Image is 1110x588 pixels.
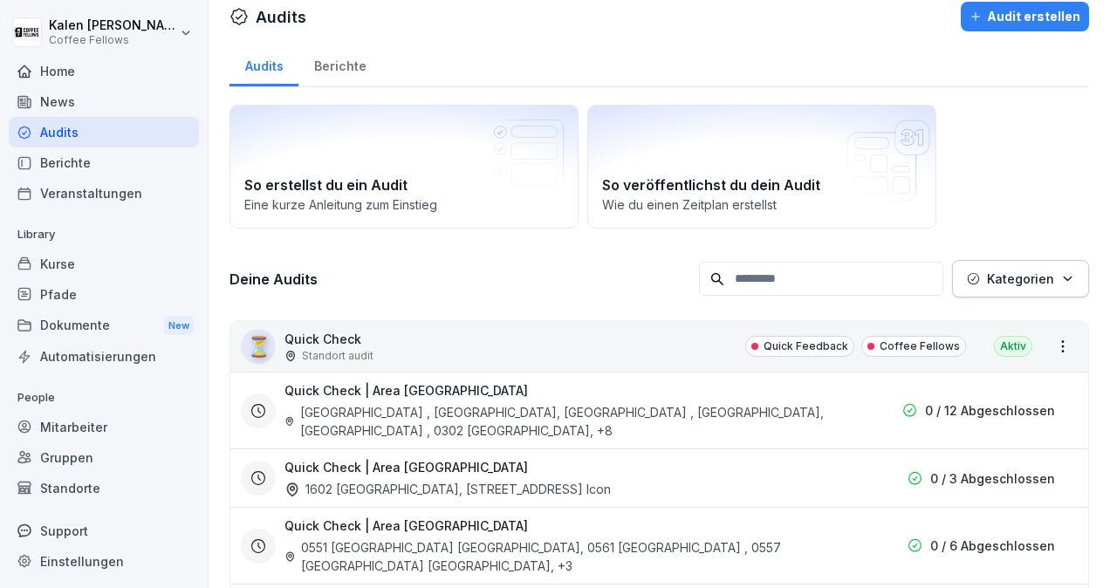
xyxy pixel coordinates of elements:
p: 0 / 12 Abgeschlossen [925,401,1055,420]
p: Quick Feedback [764,338,848,354]
a: Berichte [298,42,381,86]
div: 0551 [GEOGRAPHIC_DATA] [GEOGRAPHIC_DATA], 0561 [GEOGRAPHIC_DATA] , 0557 [GEOGRAPHIC_DATA] [GEOGRA... [284,538,837,575]
a: So erstellst du ein AuditEine kurze Anleitung zum Einstieg [230,105,579,229]
p: Quick Check [284,330,373,348]
h3: Quick Check | Area [GEOGRAPHIC_DATA] [284,516,528,535]
a: DokumenteNew [9,310,199,342]
p: People [9,384,199,412]
a: Audits [9,117,199,147]
h3: Quick Check | Area [GEOGRAPHIC_DATA] [284,458,528,476]
p: Coffee Fellows [49,34,176,46]
a: Veranstaltungen [9,178,199,209]
div: New [164,316,194,336]
div: 1602 [GEOGRAPHIC_DATA], [STREET_ADDRESS] Icon [284,480,611,498]
a: Standorte [9,473,199,503]
h3: Quick Check | Area [GEOGRAPHIC_DATA] [284,381,528,400]
div: ⏳ [241,329,276,364]
p: Wie du einen Zeitplan erstellst [602,195,922,214]
a: Audits [230,42,298,86]
a: Home [9,56,199,86]
p: Eine kurze Anleitung zum Einstieg [244,195,564,214]
div: Dokumente [9,310,199,342]
p: 0 / 6 Abgeschlossen [930,537,1055,555]
button: Audit erstellen [961,2,1089,31]
div: Audit erstellen [970,7,1080,26]
p: Kalen [PERSON_NAME] [49,18,176,33]
p: 0 / 3 Abgeschlossen [930,469,1055,488]
button: Kategorien [952,260,1089,297]
p: Kategorien [987,270,1054,288]
a: Pfade [9,279,199,310]
h2: So erstellst du ein Audit [244,174,564,195]
p: Standort audit [302,348,373,364]
a: Kurse [9,249,199,279]
p: Library [9,221,199,249]
a: Mitarbeiter [9,412,199,442]
h3: Deine Audits [230,270,690,289]
div: [GEOGRAPHIC_DATA] , [GEOGRAPHIC_DATA], [GEOGRAPHIC_DATA] , [GEOGRAPHIC_DATA], [GEOGRAPHIC_DATA] ,... [284,403,837,440]
div: Support [9,516,199,546]
a: Automatisierungen [9,341,199,372]
a: So veröffentlichst du dein AuditWie du einen Zeitplan erstellst [587,105,936,229]
h2: So veröffentlichst du dein Audit [602,174,922,195]
a: News [9,86,199,117]
a: Berichte [9,147,199,178]
h1: Audits [256,5,306,29]
a: Einstellungen [9,546,199,577]
a: Gruppen [9,442,199,473]
p: Coffee Fellows [880,338,960,354]
div: Aktiv [994,336,1032,357]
